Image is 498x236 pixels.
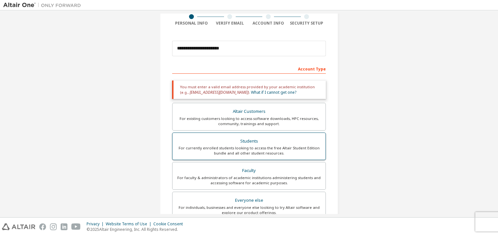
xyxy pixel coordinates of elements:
[251,90,296,95] a: What if I cannot get one?
[50,223,57,230] img: instagram.svg
[87,227,187,232] p: © 2025 Altair Engineering, Inc. All Rights Reserved.
[176,107,322,116] div: Altair Customers
[176,205,322,215] div: For individuals, businesses and everyone else looking to try Altair software and explore our prod...
[61,223,67,230] img: linkedin.svg
[190,90,248,95] span: [EMAIL_ADDRESS][DOMAIN_NAME]
[106,221,153,227] div: Website Terms of Use
[211,21,249,26] div: Verify Email
[176,145,322,156] div: For currently enrolled students looking to access the free Altair Student Edition bundle and all ...
[71,223,81,230] img: youtube.svg
[172,21,211,26] div: Personal Info
[153,221,187,227] div: Cookie Consent
[87,221,106,227] div: Privacy
[172,80,326,99] div: You must enter a valid email address provided by your academic institution (e.g., ).
[39,223,46,230] img: facebook.svg
[2,223,35,230] img: altair_logo.svg
[176,137,322,146] div: Students
[176,116,322,126] div: For existing customers looking to access software downloads, HPC resources, community, trainings ...
[176,175,322,186] div: For faculty & administrators of academic institutions administering students and accessing softwa...
[288,21,326,26] div: Security Setup
[176,166,322,175] div: Faculty
[172,63,326,74] div: Account Type
[3,2,84,8] img: Altair One
[249,21,288,26] div: Account Info
[176,196,322,205] div: Everyone else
